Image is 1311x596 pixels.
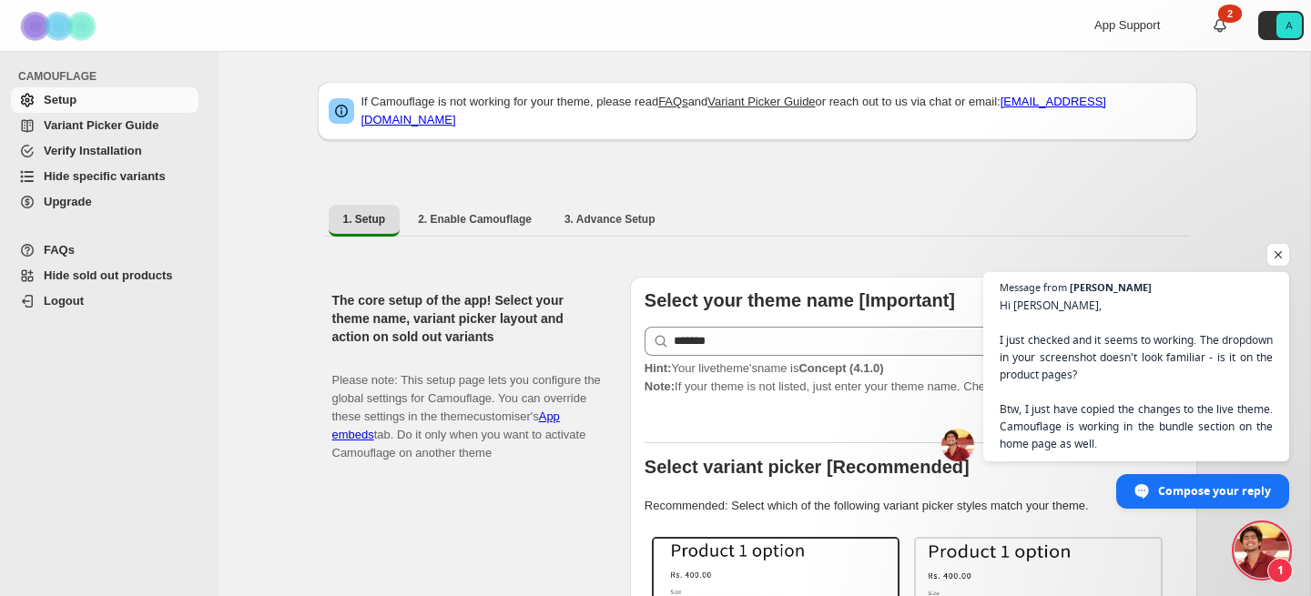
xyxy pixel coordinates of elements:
b: Select variant picker [Recommended] [645,457,970,477]
b: Select your theme name [Important] [645,290,955,310]
div: 2 [1218,5,1242,23]
span: FAQs [44,243,75,257]
a: FAQs [658,95,688,108]
strong: Hint: [645,361,672,375]
span: App Support [1094,18,1160,32]
span: Your live theme's name is [645,361,884,375]
span: 3. Advance Setup [564,212,655,227]
span: Hi [PERSON_NAME], I just checked and it seems to working. The dropdown in your screenshot doesn't... [1000,297,1273,452]
span: Avatar with initials A [1276,13,1302,38]
span: [PERSON_NAME] [1070,282,1152,292]
span: Variant Picker Guide [44,118,158,132]
a: Hide sold out products [11,263,198,288]
p: If Camouflage is not working for your theme, please read and or reach out to us via chat or email: [361,93,1186,129]
span: Hide specific variants [44,169,166,183]
h2: The core setup of the app! Select your theme name, variant picker layout and action on sold out v... [332,291,601,346]
span: Compose your reply [1158,475,1271,507]
a: FAQs [11,237,198,263]
strong: Concept (4.1.0) [798,361,883,375]
span: Message from [1000,282,1067,292]
p: If your theme is not listed, just enter your theme name. Check to find your theme name. [645,359,1183,396]
span: Logout [44,294,84,308]
p: Recommended: Select which of the following variant picker styles match your theme. [645,497,1183,515]
a: Logout [11,288,198,314]
a: Variant Picker Guide [11,113,198,138]
strong: Note: [645,379,675,393]
span: 1. Setup [343,212,386,227]
span: Upgrade [44,195,92,208]
a: Variant Picker Guide [707,95,815,108]
text: A [1286,20,1293,31]
img: Camouflage [15,1,106,51]
span: Verify Installation [44,144,142,157]
span: Setup [44,93,76,106]
a: Verify Installation [11,138,198,164]
a: 2 [1211,16,1229,35]
span: 2. Enable Camouflage [418,212,532,227]
span: Hide sold out products [44,268,173,282]
div: Open chat [1235,523,1289,578]
a: Hide specific variants [11,164,198,189]
a: Upgrade [11,189,198,215]
span: CAMOUFLAGE [18,69,206,84]
button: Avatar with initials A [1258,11,1304,40]
a: Setup [11,87,198,113]
span: 1 [1267,558,1293,583]
p: Please note: This setup page lets you configure the global settings for Camouflage. You can overr... [332,353,601,462]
